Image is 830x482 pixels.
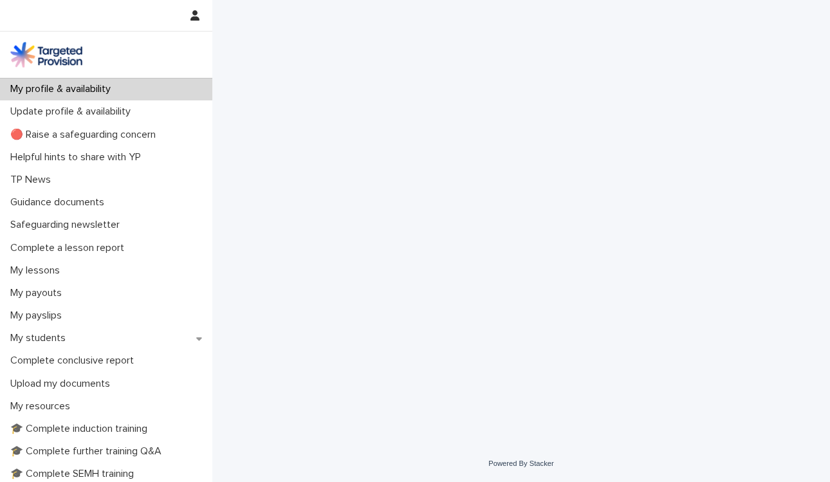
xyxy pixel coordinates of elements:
p: TP News [5,174,61,186]
p: My payslips [5,310,72,322]
p: My students [5,332,76,344]
p: Complete conclusive report [5,355,144,367]
p: My lessons [5,264,70,277]
p: Helpful hints to share with YP [5,151,151,163]
p: Safeguarding newsletter [5,219,130,231]
p: My resources [5,400,80,412]
p: My payouts [5,287,72,299]
p: 🎓 Complete induction training [5,423,158,435]
p: Upload my documents [5,378,120,390]
p: Update profile & availability [5,106,141,118]
p: Guidance documents [5,196,115,209]
a: Powered By Stacker [488,459,553,467]
p: 🎓 Complete SEMH training [5,468,144,480]
p: 🎓 Complete further training Q&A [5,445,172,458]
img: M5nRWzHhSzIhMunXDL62 [10,42,82,68]
p: Complete a lesson report [5,242,134,254]
p: My profile & availability [5,83,121,95]
p: 🔴 Raise a safeguarding concern [5,129,166,141]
